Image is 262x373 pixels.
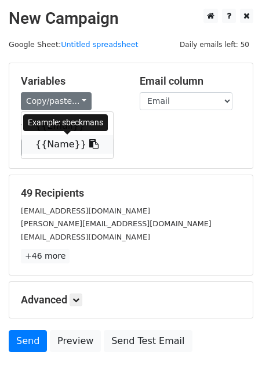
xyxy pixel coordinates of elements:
[9,9,253,28] h2: New Campaign
[9,40,139,49] small: Google Sheet:
[23,114,108,131] div: Example: sbeckmans
[21,294,241,306] h5: Advanced
[21,249,70,263] a: +46 more
[21,207,150,215] small: [EMAIL_ADDRESS][DOMAIN_NAME]
[21,233,150,241] small: [EMAIL_ADDRESS][DOMAIN_NAME]
[21,187,241,200] h5: 49 Recipients
[176,38,253,51] span: Daily emails left: 50
[176,40,253,49] a: Daily emails left: 50
[21,117,113,135] a: {{Email}}
[50,330,101,352] a: Preview
[61,40,138,49] a: Untitled spreadsheet
[21,219,212,228] small: [PERSON_NAME][EMAIL_ADDRESS][DOMAIN_NAME]
[104,330,192,352] a: Send Test Email
[9,330,47,352] a: Send
[140,75,241,88] h5: Email column
[21,135,113,154] a: {{Name}}
[204,317,262,373] iframe: Chat Widget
